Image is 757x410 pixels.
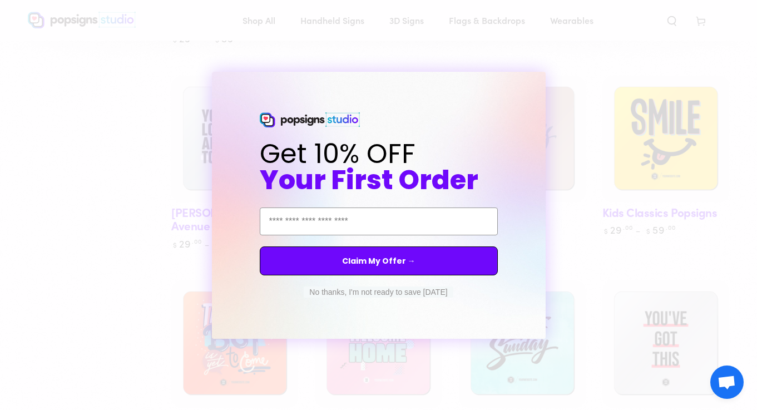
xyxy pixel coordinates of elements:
span: Get 10% OFF [260,135,415,172]
button: Claim My Offer → [260,246,498,275]
button: No thanks, I'm not ready to save [DATE] [304,286,453,298]
span: Your First Order [260,161,478,199]
div: Open chat [710,365,744,399]
img: Popsigns Studio [260,112,360,128]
